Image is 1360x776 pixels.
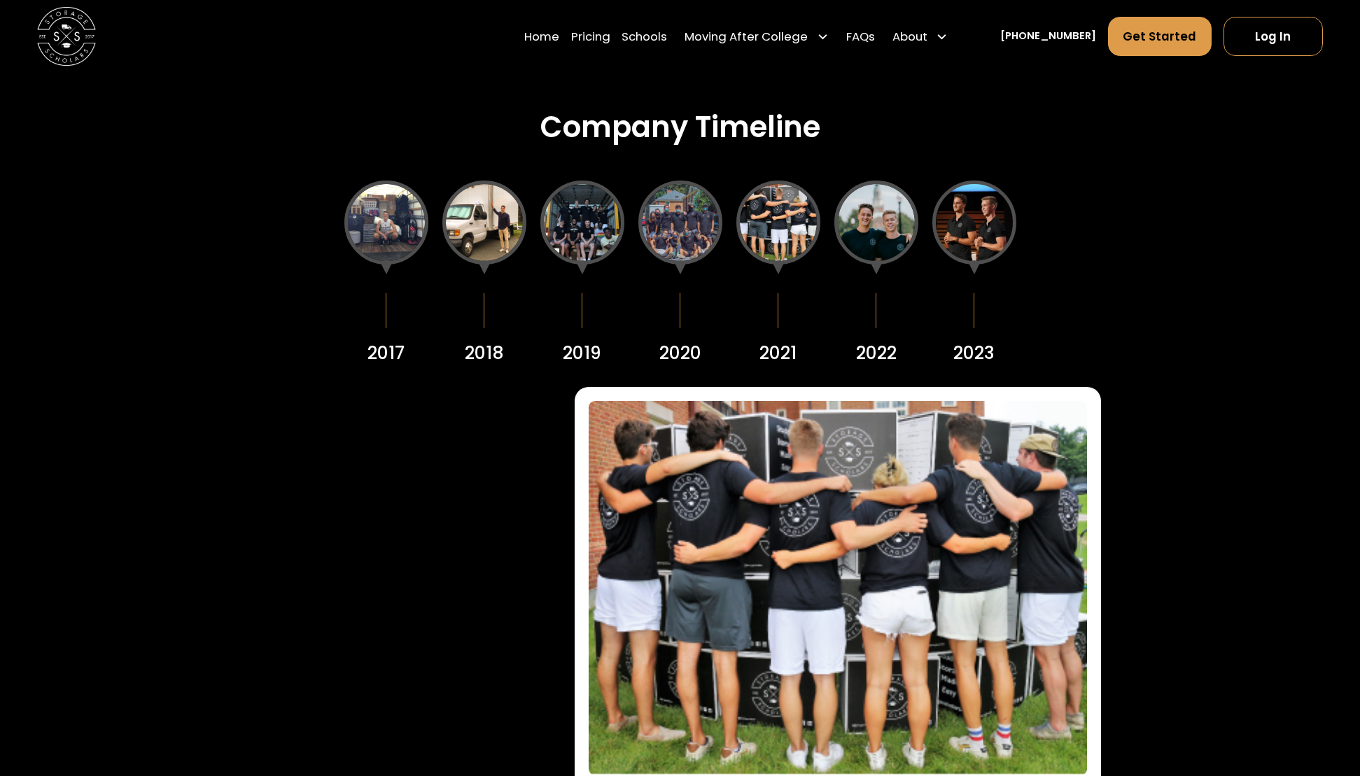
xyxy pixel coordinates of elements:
div: 2020 [659,340,701,367]
div: About [892,28,927,45]
div: 2017 [367,340,405,367]
a: Get Started [1108,17,1212,56]
a: Home [524,16,559,57]
div: 2023 [953,340,995,367]
div: 2018 [465,340,504,367]
div: 2021 [759,340,797,367]
a: FAQs [846,16,875,57]
h3: Company Timeline [540,110,820,145]
a: [PHONE_NUMBER] [1000,29,1096,44]
div: 2022 [856,340,897,367]
div: Moving After College [685,28,808,45]
div: About [886,16,953,57]
a: Pricing [571,16,610,57]
img: Storage Scholars main logo [37,7,95,65]
a: Schools [622,16,667,57]
a: Log In [1224,17,1323,56]
div: 2019 [563,340,601,367]
div: Moving After College [679,16,834,57]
